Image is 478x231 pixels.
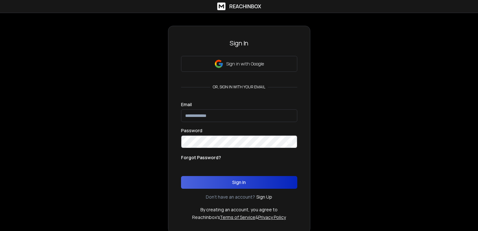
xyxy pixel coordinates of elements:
[217,3,261,10] a: ReachInbox
[229,3,261,10] h1: ReachInbox
[181,128,202,133] label: Password
[220,214,255,220] a: Terms of Service
[200,207,278,213] p: By creating an account, you agree to
[210,85,268,90] p: or, sign in with your email
[181,39,297,48] h3: Sign In
[258,214,286,220] a: Privacy Policy
[226,61,264,67] p: Sign in with Google
[181,154,221,161] p: Forgot Password?
[181,102,192,107] label: Email
[181,56,297,72] button: Sign in with Google
[206,194,255,200] p: Don't have an account?
[181,176,297,189] button: Sign In
[256,194,272,200] a: Sign Up
[192,214,286,221] p: ReachInbox's &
